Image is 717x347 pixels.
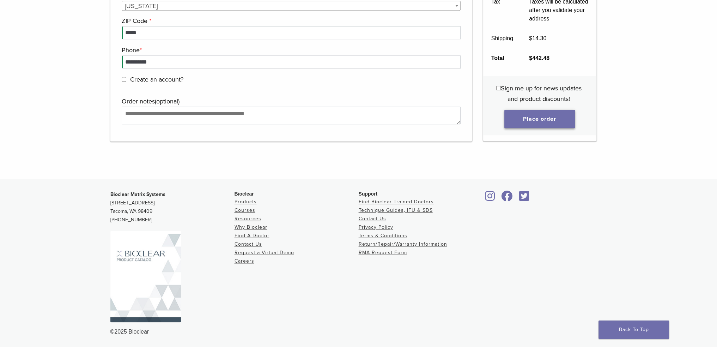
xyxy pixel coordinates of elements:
[235,241,262,247] a: Contact Us
[235,250,294,256] a: Request a Virtual Demo
[529,35,546,41] bdi: 14.30
[235,216,261,222] a: Resources
[122,77,126,82] input: Create an account?
[483,195,498,202] a: Bioclear
[517,195,531,202] a: Bioclear
[483,29,521,48] th: Shipping
[598,321,669,339] a: Back To Top
[110,191,165,197] strong: Bioclear Matrix Systems
[122,1,461,11] span: California
[235,199,257,205] a: Products
[504,110,575,128] button: Place order
[235,258,254,264] a: Careers
[529,55,532,61] span: $
[235,233,269,239] a: Find A Doctor
[122,1,461,11] span: State
[359,199,434,205] a: Find Bioclear Trained Doctors
[359,191,378,197] span: Support
[359,250,407,256] a: RMA Request Form
[499,195,515,202] a: Bioclear
[155,97,180,105] span: (optional)
[359,207,433,213] a: Technique Guides, IFU & SDS
[496,86,501,91] input: Sign me up for news updates and product discounts!
[359,233,407,239] a: Terms & Conditions
[359,216,386,222] a: Contact Us
[122,45,459,55] label: Phone
[529,35,532,41] span: $
[483,48,521,68] th: Total
[130,76,183,83] span: Create an account?
[359,224,393,230] a: Privacy Policy
[529,55,549,61] bdi: 442.48
[122,16,459,26] label: ZIP Code
[110,190,235,224] p: [STREET_ADDRESS] Tacoma, WA 98409 [PHONE_NUMBER]
[501,85,582,103] span: Sign me up for news updates and product discounts!
[235,191,254,197] span: Bioclear
[235,207,255,213] a: Courses
[359,241,447,247] a: Return/Repair/Warranty Information
[122,96,459,107] label: Order notes
[110,328,607,336] div: ©2025 Bioclear
[235,224,267,230] a: Why Bioclear
[110,231,181,322] img: Bioclear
